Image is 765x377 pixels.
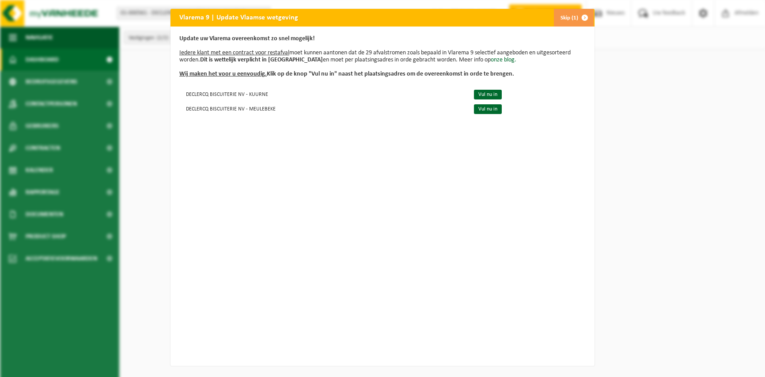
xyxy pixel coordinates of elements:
u: Iedere klant met een contract voor restafval [179,50,289,56]
u: Wij maken het voor u eenvoudig. [179,71,267,77]
button: Skip (1) [553,9,594,27]
b: Dit is wettelijk verplicht in [GEOGRAPHIC_DATA] [200,57,323,63]
td: DECLERCQ BISCUITERIE NV - MEULEBEKE [179,101,466,116]
a: Vul nu in [474,90,502,99]
b: Klik op de knop "Vul nu in" naast het plaatsingsadres om de overeenkomst in orde te brengen. [179,71,514,77]
td: DECLERCQ BISCUITERIE NV - KUURNE [179,87,466,101]
b: Update uw Vlarema overeenkomst zo snel mogelijk! [179,35,315,42]
a: Vul nu in [474,104,502,114]
p: moet kunnen aantonen dat de 29 afvalstromen zoals bepaald in Vlarema 9 selectief aangeboden en ui... [179,35,586,78]
h2: Vlarema 9 | Update Vlaamse wetgeving [170,9,307,26]
a: onze blog. [491,57,516,63]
